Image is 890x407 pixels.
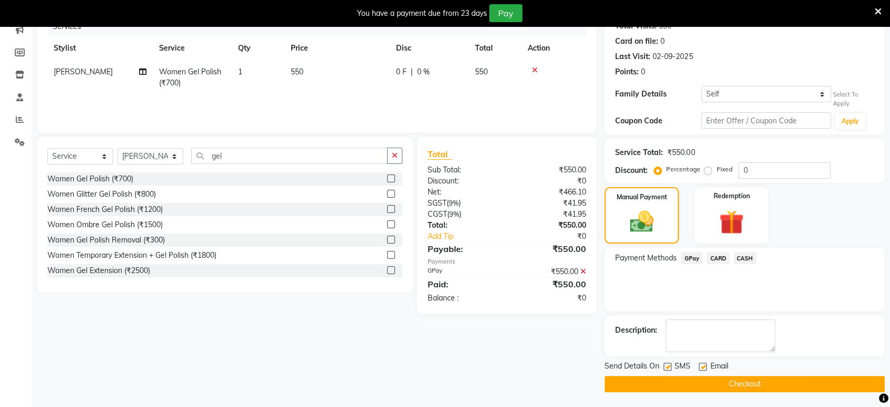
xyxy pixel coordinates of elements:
[507,198,595,209] div: ₹41.95
[615,147,663,158] div: Service Total:
[681,252,703,264] span: GPay
[507,220,595,231] div: ₹550.00
[420,293,507,304] div: Balance :
[507,164,595,176] div: ₹550.00
[507,209,595,220] div: ₹41.95
[507,266,595,277] div: ₹550.00
[615,36,658,47] div: Card on file:
[734,252,756,264] span: CASH
[417,66,430,77] span: 0 %
[835,113,865,129] button: Apply
[428,209,447,219] span: CGST
[507,278,595,290] div: ₹550.00
[615,51,650,62] div: Last Visit:
[507,176,595,187] div: ₹0
[47,189,156,200] div: Women Glitter Gel Polish (₹800)
[48,17,594,36] div: Services
[701,112,831,129] input: Enter Offer / Coupon Code
[713,191,749,201] label: Redemption
[615,115,701,127] div: Coupon Code
[475,67,488,76] span: 550
[357,8,487,19] div: You have a payment due from 23 days
[615,89,701,100] div: Family Details
[420,209,507,220] div: ( )
[47,173,133,185] div: Women Gel Polish (₹700)
[153,36,232,60] th: Service
[521,231,594,242] div: ₹0
[716,164,732,174] label: Fixed
[605,361,659,374] span: Send Details On
[428,149,452,160] span: Total
[191,148,388,164] input: Search or Scan
[641,66,645,77] div: 0
[420,164,507,176] div: Sub Total:
[666,164,700,174] label: Percentage
[420,266,507,277] div: GPay
[420,278,507,290] div: Paid:
[47,250,216,261] div: Women Temporary Extension + Gel Polish (₹1800)
[291,67,303,76] span: 550
[507,293,595,304] div: ₹0
[667,147,695,158] div: ₹550.00
[521,36,586,60] th: Action
[420,176,507,187] div: Discount:
[420,187,507,198] div: Net:
[833,90,874,108] div: Select To Apply
[507,187,595,198] div: ₹466.10
[159,67,221,88] span: Women Gel Polish (₹700)
[47,235,165,246] div: Women Gel Polish Removal (₹300)
[711,207,751,238] img: _gift.svg
[469,36,521,60] th: Total
[428,257,586,266] div: Payments
[660,36,665,47] div: 0
[420,220,507,231] div: Total:
[615,66,639,77] div: Points:
[396,66,407,77] span: 0 F
[47,36,153,60] th: Stylist
[47,265,150,276] div: Women Gel Extension (₹2500)
[615,253,677,264] span: Payment Methods
[47,204,163,215] div: Women French Gel Polish (₹1200)
[507,243,595,255] div: ₹550.00
[449,210,459,218] span: 9%
[489,4,522,22] button: Pay
[420,231,521,242] a: Add Tip
[428,198,447,208] span: SGST
[238,67,242,76] span: 1
[675,361,690,374] span: SMS
[652,51,693,62] div: 02-09-2025
[605,376,885,392] button: Checkout
[232,36,284,60] th: Qty
[707,252,729,264] span: CARD
[420,243,507,255] div: Payable:
[617,192,667,202] label: Manual Payment
[615,325,657,336] div: Description:
[622,208,660,235] img: _cash.svg
[710,361,728,374] span: Email
[284,36,390,60] th: Price
[449,199,459,207] span: 9%
[54,67,113,76] span: [PERSON_NAME]
[615,165,648,176] div: Discount:
[390,36,469,60] th: Disc
[411,66,413,77] span: |
[47,219,163,230] div: Women Ombre Gel Polish (₹1500)
[420,198,507,209] div: ( )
